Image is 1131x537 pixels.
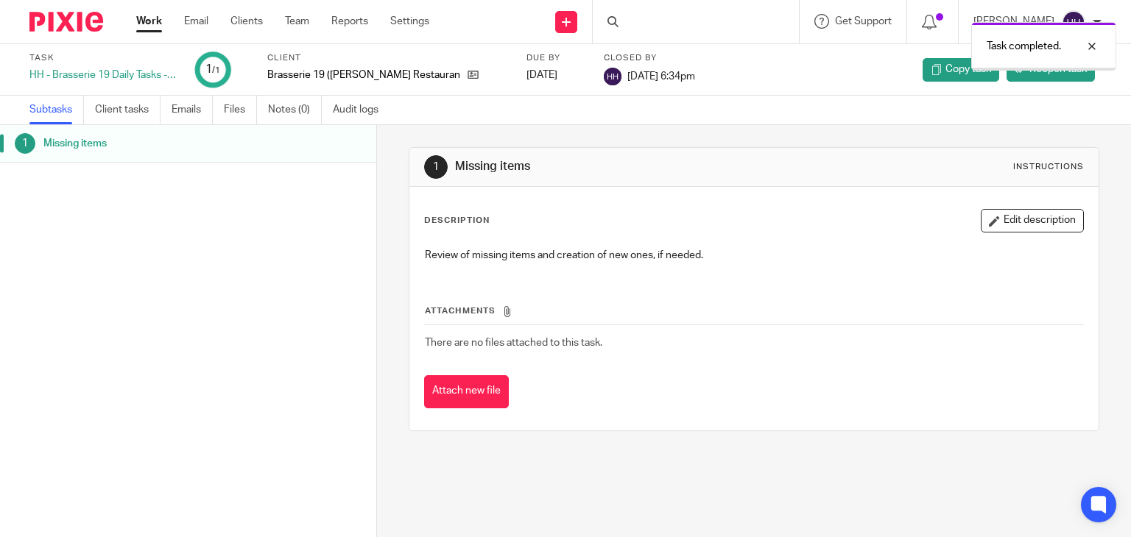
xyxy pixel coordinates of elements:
small: /1 [212,66,220,74]
span: Attachments [425,307,496,315]
p: Description [424,215,490,227]
p: Task completed. [987,39,1061,54]
img: svg%3E [604,68,621,85]
h1: Missing items [43,132,256,154]
label: Task [29,52,177,64]
a: Work [136,14,162,29]
a: Audit logs [333,96,390,124]
img: svg%3E [1062,10,1085,34]
img: Pixie [29,12,103,32]
button: Attach new file [424,375,509,408]
h1: Missing items [455,159,785,174]
a: Subtasks [29,96,84,124]
a: Settings [390,14,429,29]
a: Emails [172,96,213,124]
p: Review of missing items and creation of new ones, if needed. [425,248,1084,263]
a: Reports [331,14,368,29]
label: Client [267,52,508,64]
a: Files [224,96,257,124]
span: There are no files attached to this task. [425,338,602,348]
a: Clients [230,14,263,29]
a: Client tasks [95,96,161,124]
a: Team [285,14,309,29]
div: HH - Brasserie 19 Daily Tasks - [DATE] [29,68,177,82]
div: 1 [15,133,35,154]
div: [DATE] [526,68,585,82]
button: Edit description [981,209,1084,232]
div: Instructions [1013,161,1084,173]
div: 1 [424,155,448,179]
p: Brasserie 19 ([PERSON_NAME] Restaurant, LLC) [267,68,460,82]
a: Email [184,14,208,29]
label: Due by [526,52,585,64]
span: [DATE] 6:34pm [627,71,695,81]
div: 1 [205,61,220,78]
a: Notes (0) [268,96,322,124]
